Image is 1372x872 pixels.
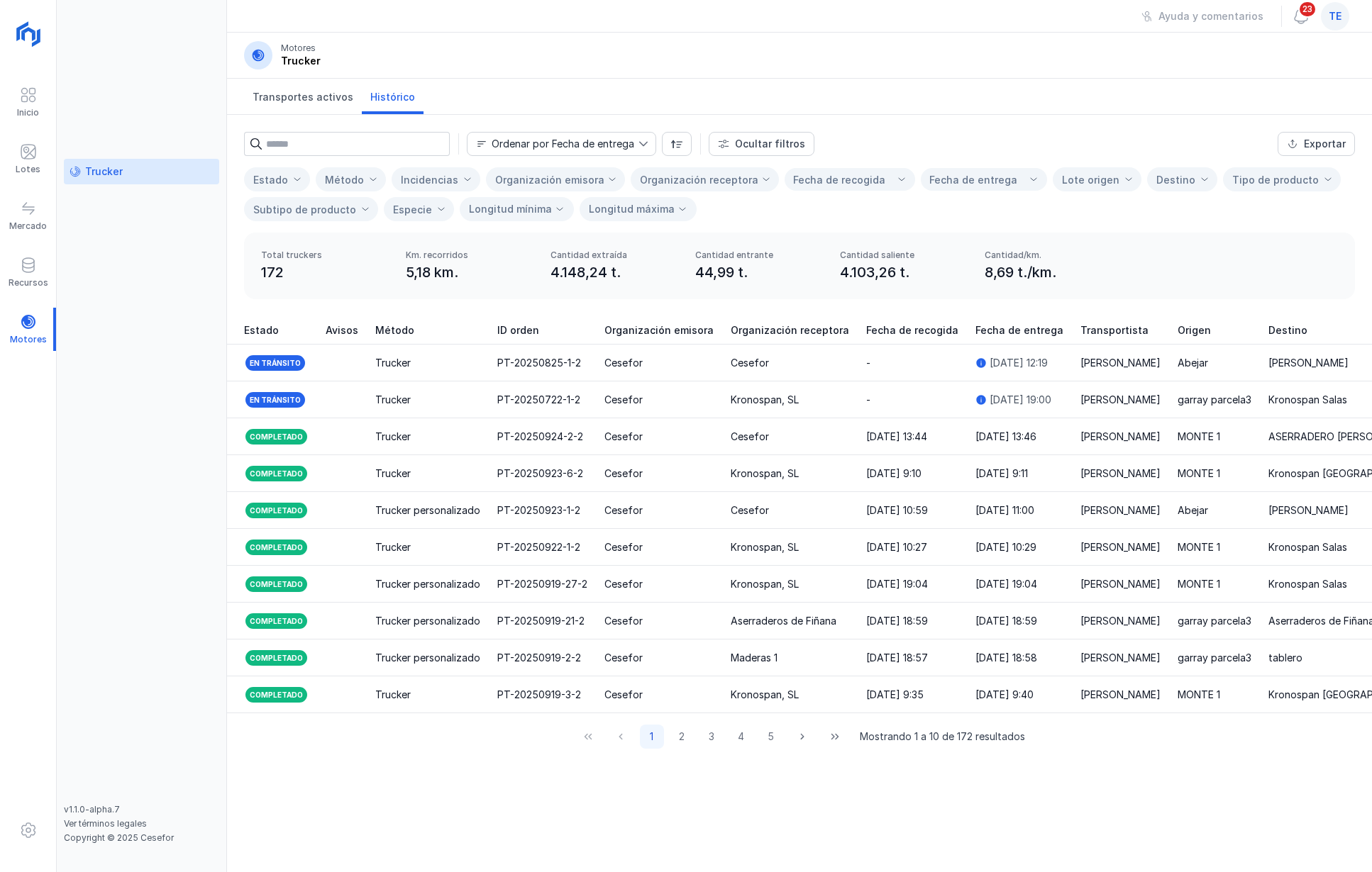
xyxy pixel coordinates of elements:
[244,538,309,557] div: Completado
[975,466,1028,481] div: [DATE] 9:11
[11,16,46,52] img: logoRight.svg
[866,393,870,407] div: -
[793,173,885,187] div: Fecha de recogida
[604,577,643,591] div: Cesefor
[16,164,40,175] div: Lotes
[975,430,1036,444] div: [DATE] 13:46
[840,262,968,282] div: 4.103,26 t.
[1080,688,1161,702] div: [PERSON_NAME]
[731,577,799,591] div: Kronospan, SL
[64,818,147,829] a: Ver términos legales
[1268,356,1349,370] div: [PERSON_NAME]
[1298,1,1317,18] span: 23
[1053,168,1124,191] span: Seleccionar
[497,356,581,370] div: PT-20250825-1-2
[695,262,823,282] div: 44,99 t.
[64,804,219,815] div: v1.1.0-alpha.7
[1080,430,1161,444] div: [PERSON_NAME]
[551,250,678,261] div: Cantidad extraída
[375,466,411,481] div: Trucker
[840,250,968,261] div: Cantidad saliente
[17,107,39,118] div: Inicio
[375,356,411,370] div: Trucker
[244,575,309,593] div: Completado
[244,501,309,520] div: Completado
[375,614,480,628] div: Trucker personalizado
[1080,503,1161,518] div: [PERSON_NAME]
[975,688,1034,702] div: [DATE] 9:40
[326,323,358,337] span: Avisos
[551,262,678,282] div: 4.148,24 t.
[866,356,870,370] div: -
[375,577,480,591] div: Trucker personalizado
[9,220,47,232] div: Mercado
[1080,540,1161,554] div: [PERSON_NAME]
[375,323,414,337] span: Método
[789,725,816,749] button: Next Page
[604,466,643,481] div: Cesefor
[1158,9,1263,23] div: Ayuda y comentarios
[316,168,368,191] span: Seleccionar
[866,540,927,554] div: [DATE] 10:27
[244,323,279,337] span: Estado
[495,174,604,186] div: Organización emisora
[866,323,958,337] span: Fecha de recogida
[604,614,643,628] div: Cesefor
[1080,651,1161,665] div: [PERSON_NAME]
[604,651,643,665] div: Cesefor
[731,393,799,407] div: Kronospan, SL
[244,612,309,630] div: Completado
[1178,577,1220,591] div: MONTE 1
[735,137,805,151] div: Ocultar filtros
[1132,4,1273,28] button: Ayuda y comentarios
[1268,540,1347,554] div: Kronospan Salas
[1178,651,1251,665] div: garray parcela3
[604,323,714,337] span: Organización emisora
[731,503,769,518] div: Cesefor
[1178,688,1220,702] div: MONTE 1
[731,356,769,370] div: Cesefor
[604,540,643,554] div: Cesefor
[370,90,415,104] span: Histórico
[244,686,309,704] div: Completado
[1178,466,1220,481] div: MONTE 1
[1080,356,1161,370] div: [PERSON_NAME]
[866,430,927,444] div: [DATE] 13:44
[866,688,924,702] div: [DATE] 9:35
[731,540,799,554] div: Kronospan, SL
[375,393,411,407] div: Trucker
[64,832,219,844] div: Copyright © 2025 Cesefor
[64,159,219,184] a: Trucker
[253,203,356,216] div: Subtipo de producto
[362,79,424,114] a: Histórico
[1178,503,1208,518] div: Abejar
[1304,137,1346,151] div: Exportar
[990,393,1051,407] div: [DATE] 19:00
[406,250,533,261] div: Km. recorridos
[604,688,643,702] div: Cesefor
[731,651,778,665] div: Maderas 1
[253,174,288,186] div: Estado
[375,651,480,665] div: Trucker personalizado
[695,250,823,261] div: Cantidad entrante
[604,430,643,444] div: Cesefor
[1268,577,1347,591] div: Kronospan Salas
[866,466,922,481] div: [DATE] 9:10
[401,174,458,186] div: Incidencias
[1278,132,1355,156] button: Exportar
[497,323,539,337] span: ID orden
[244,354,306,372] div: En tránsito
[375,540,411,554] div: Trucker
[670,725,694,749] button: Page 2
[1268,503,1349,518] div: [PERSON_NAME]
[468,133,638,155] span: Fecha de entrega
[975,651,1037,665] div: [DATE] 18:58
[1080,323,1149,337] span: Transportista
[1224,168,1323,191] span: Seleccionar
[731,323,849,337] span: Organización receptora
[1178,393,1251,407] div: garray parcela3
[375,688,411,702] div: Trucker
[709,132,814,156] button: Ocultar filtros
[589,202,675,216] div: Longitud máxima
[990,356,1048,370] div: [DATE] 12:19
